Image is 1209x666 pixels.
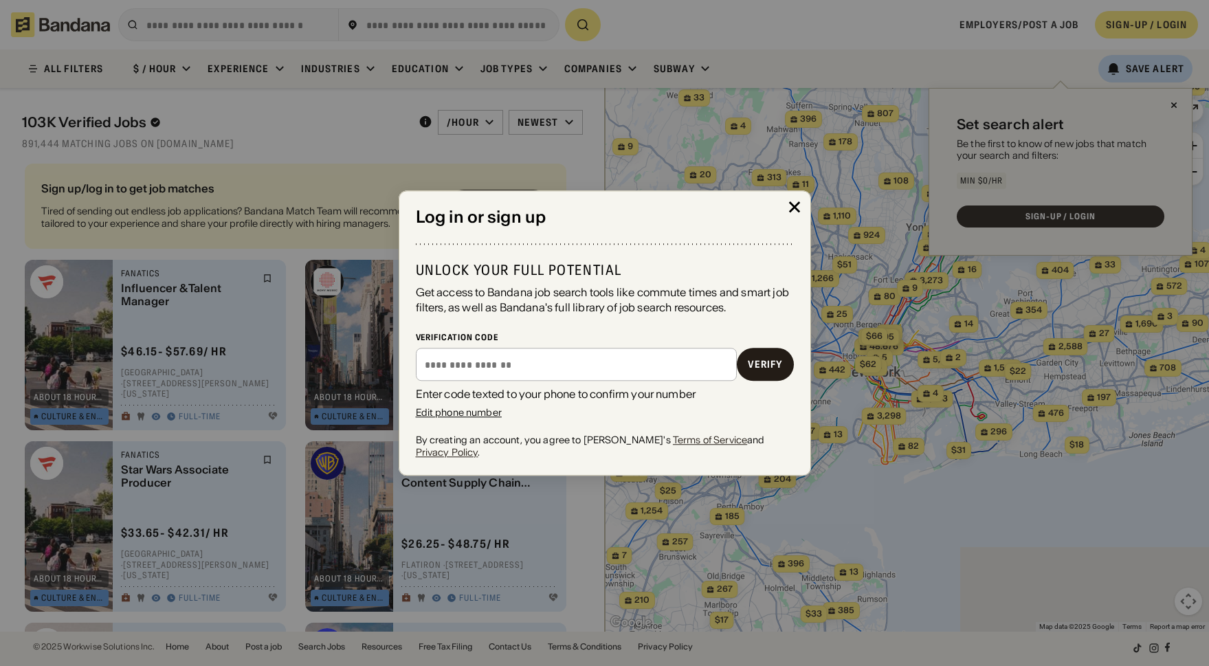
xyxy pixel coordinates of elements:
div: Unlock your full potential [416,261,794,279]
div: Verify [748,359,782,369]
a: Privacy Policy [416,446,478,458]
div: Log in or sign up [416,208,794,227]
a: Terms of Service [673,434,747,446]
div: Get access to Bandana job search tools like commute times and smart job filters, as well as Banda... [416,285,794,315]
div: Enter code texted to your phone to confirm your number [416,386,794,401]
div: Verification Code [416,332,794,343]
div: Edit phone number [416,408,502,417]
div: By creating an account, you agree to [PERSON_NAME]'s and . [416,434,794,458]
